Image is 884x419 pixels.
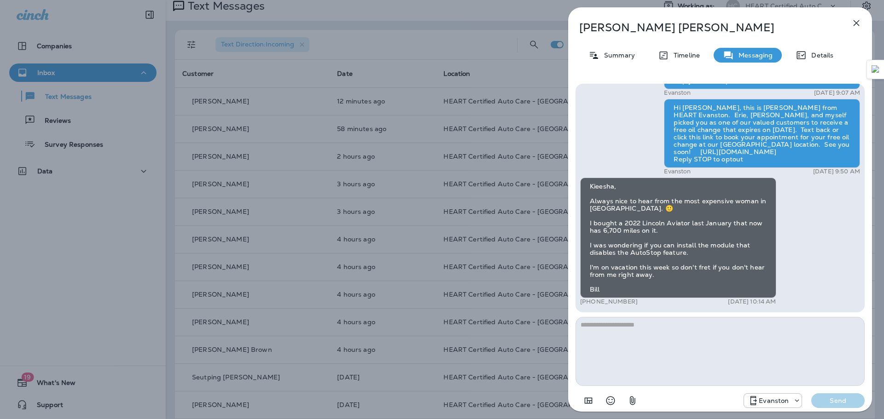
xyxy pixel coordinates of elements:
[601,391,620,410] button: Select an emoji
[579,21,831,34] p: [PERSON_NAME] [PERSON_NAME]
[813,168,860,175] p: [DATE] 9:50 AM
[759,397,789,404] p: Evanston
[579,391,598,410] button: Add in a premade template
[872,65,880,74] img: Detect Auto
[580,298,638,305] p: [PHONE_NUMBER]
[814,89,860,97] p: [DATE] 9:07 AM
[734,52,773,59] p: Messaging
[744,395,802,406] div: +1 (847) 892-1225
[807,52,833,59] p: Details
[664,89,691,97] p: Evanston
[669,52,700,59] p: Timeline
[599,52,635,59] p: Summary
[664,168,691,175] p: Evanston
[580,178,776,298] div: Kieesha, Always nice to hear from the most expensive woman in [GEOGRAPHIC_DATA]. 🙂 I bought a 202...
[728,298,776,305] p: [DATE] 10:14 AM
[664,99,860,168] div: Hi [PERSON_NAME], this is [PERSON_NAME] from HEART Evanston. Erie, [PERSON_NAME], and myself pick...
